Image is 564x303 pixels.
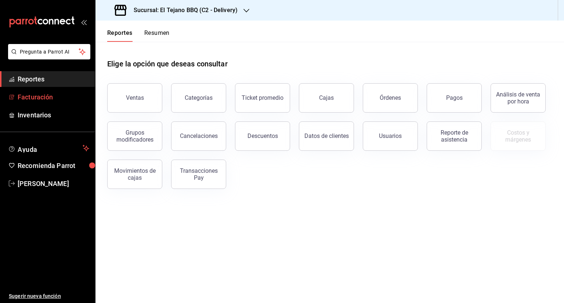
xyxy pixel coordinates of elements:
div: Transacciones Pay [176,167,221,181]
button: Reporte de asistencia [427,121,482,151]
h3: Sucursal: El Tejano BBQ (C2 - Delivery) [128,6,238,15]
div: Categorías [185,94,213,101]
div: Costos y márgenes [495,129,541,143]
div: Ticket promedio [242,94,283,101]
button: Cancelaciones [171,121,226,151]
button: Reportes [107,29,133,42]
button: open_drawer_menu [81,19,87,25]
span: Pregunta a Parrot AI [20,48,79,56]
button: Contrata inventarios para ver este reporte [491,121,546,151]
button: Resumen [144,29,170,42]
span: Inventarios [18,110,89,120]
button: Usuarios [363,121,418,151]
button: Pagos [427,83,482,113]
button: Pregunta a Parrot AI [8,44,90,59]
button: Órdenes [363,83,418,113]
div: Ventas [126,94,144,101]
div: Movimientos de cajas [112,167,158,181]
button: Movimientos de cajas [107,160,162,189]
a: Pregunta a Parrot AI [5,53,90,61]
span: Recomienda Parrot [18,161,89,171]
button: Descuentos [235,121,290,151]
div: Usuarios [379,132,402,139]
button: Datos de clientes [299,121,354,151]
div: Grupos modificadores [112,129,158,143]
button: Grupos modificadores [107,121,162,151]
button: Cajas [299,83,354,113]
button: Ventas [107,83,162,113]
div: Análisis de venta por hora [495,91,541,105]
span: [PERSON_NAME] [18,179,89,189]
div: Órdenes [380,94,401,101]
button: Categorías [171,83,226,113]
div: Datos de clientes [304,132,349,139]
span: Facturación [18,92,89,102]
div: Reporte de asistencia [431,129,477,143]
div: navigation tabs [107,29,170,42]
button: Transacciones Pay [171,160,226,189]
div: Cajas [319,94,334,101]
span: Reportes [18,74,89,84]
span: Ayuda [18,144,80,153]
div: Descuentos [247,132,278,139]
h1: Elige la opción que deseas consultar [107,58,228,69]
button: Ticket promedio [235,83,290,113]
div: Pagos [446,94,463,101]
button: Análisis de venta por hora [491,83,546,113]
span: Sugerir nueva función [9,292,89,300]
div: Cancelaciones [180,132,218,139]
